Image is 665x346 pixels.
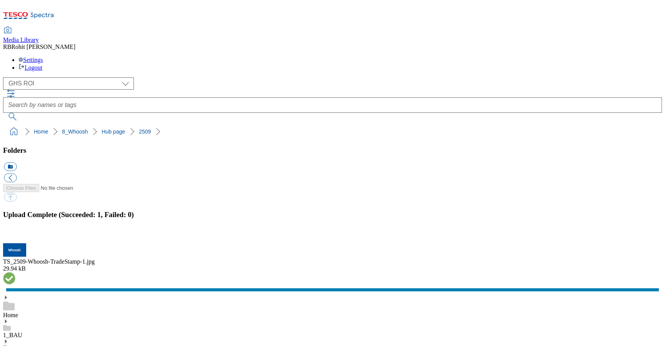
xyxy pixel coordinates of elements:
[102,129,125,135] a: Hub page
[3,243,26,257] img: preview
[18,64,42,71] a: Logout
[3,211,662,219] h3: Upload Complete (Succeeded: 1, Failed: 0)
[34,129,48,135] a: Home
[3,312,18,318] a: Home
[11,43,75,50] span: Rohit [PERSON_NAME]
[3,124,662,139] nav: breadcrumb
[8,125,20,138] a: home
[3,332,22,338] a: 1_BAU
[3,258,662,265] div: TS_2509-Whoosh-TradeStamp-1.jpg
[3,97,662,113] input: Search by names or tags
[139,129,151,135] a: 2509
[3,27,39,43] a: Media Library
[62,129,88,135] a: 8_Whoosh
[3,265,662,272] div: 29.94 kB
[3,37,39,43] span: Media Library
[18,57,43,63] a: Settings
[3,146,662,155] h3: Folders
[3,43,11,50] span: RB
